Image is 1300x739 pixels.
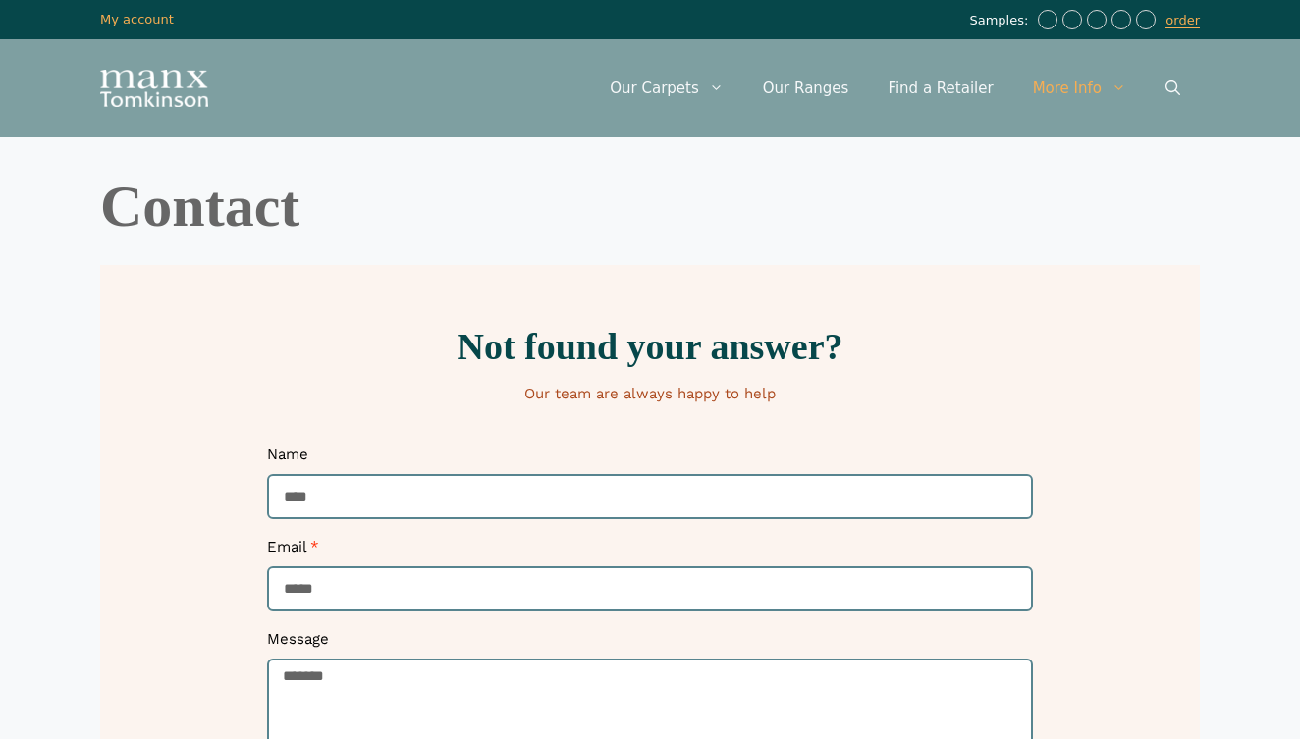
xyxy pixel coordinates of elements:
img: Manx Tomkinson [100,70,208,107]
a: Find a Retailer [868,59,1012,118]
a: My account [100,12,174,26]
a: order [1165,13,1200,28]
nav: Primary [590,59,1200,118]
h2: Not found your answer? [110,328,1190,365]
span: Samples: [969,13,1033,29]
label: Message [267,630,329,659]
h1: Contact [100,177,1200,236]
a: More Info [1013,59,1146,118]
a: Our Carpets [590,59,743,118]
label: Email [267,538,319,566]
a: Our Ranges [743,59,869,118]
p: Our team are always happy to help [110,385,1190,404]
a: Open Search Bar [1146,59,1200,118]
label: Name [267,446,308,474]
